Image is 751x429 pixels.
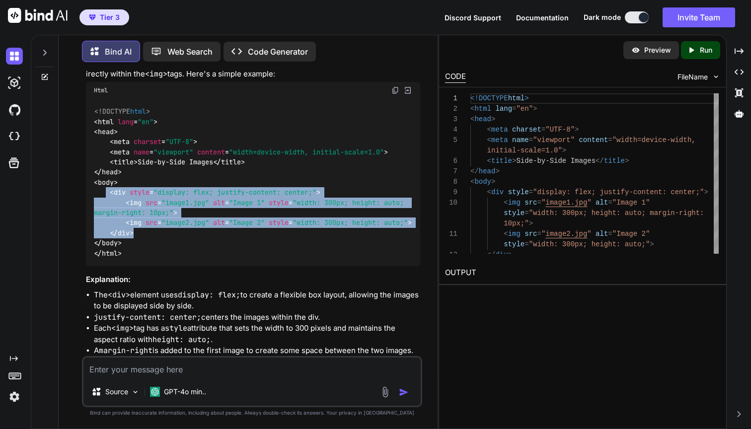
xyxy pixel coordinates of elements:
span: </ [596,157,604,165]
span: image2.jpg [546,230,588,238]
span: "UTF-8" [545,126,575,134]
span: Tier 3 [100,12,120,22]
span: "image1.jpg" [161,198,209,207]
div: 10 [445,198,457,208]
h2: OUTPUT [439,261,726,285]
span: < = > [110,138,197,146]
code: <img> [111,323,134,333]
span: content [197,147,225,156]
span: head [479,167,496,175]
span: meta [491,126,508,134]
span: style [269,198,289,207]
code: height: auto; [152,335,211,345]
div: 2 [445,104,457,114]
span: style [508,188,529,196]
span: " [588,199,592,207]
span: div [118,228,130,237]
img: chevron down [712,72,720,81]
div: 8 [445,177,457,187]
span: alt [213,218,225,227]
span: > [575,126,579,134]
button: Invite Team [663,7,735,27]
span: html [130,107,146,116]
span: = [608,136,612,144]
code: <img> [145,69,167,79]
span: " [541,199,545,207]
img: githubDark [6,101,23,118]
span: content [579,136,608,144]
p: Web Search [167,46,213,58]
span: = [537,199,541,207]
span: > [533,105,537,113]
button: Discord Support [445,12,501,23]
span: title [114,157,134,166]
button: Documentation [516,12,569,23]
span: < [504,199,508,207]
span: "width: 300px; height: auto;" [293,218,408,227]
div: 7 [445,166,457,177]
img: preview [631,46,640,55]
span: html [98,117,114,126]
span: "width=device-width, initial-scale=1.0" [229,147,384,156]
span: body [475,178,492,186]
div: CODE [445,71,466,83]
span: Discord Support [445,13,501,22]
span: html [475,105,492,113]
span: body [102,239,118,248]
div: 11 [445,229,457,239]
li: centers the images within the div. [94,312,420,323]
span: style [130,188,150,197]
span: < = = = > [126,218,412,227]
span: = [608,199,612,207]
img: copy [391,86,399,94]
div: 4 [445,125,457,135]
p: Bind can provide inaccurate information, including about people. Always double-check its answers.... [82,409,422,417]
span: head [475,115,492,123]
span: Html [94,86,108,94]
span: div [496,251,508,259]
span: body [98,178,114,187]
span: < > [110,157,138,166]
img: Bind AI [8,8,68,23]
span: = [512,105,516,113]
span: > [512,157,516,165]
span: src [525,199,537,207]
img: darkAi-studio [6,74,23,91]
span: < [504,230,508,238]
span: "image2.jpg" [161,218,209,227]
span: < = = = > [94,198,408,217]
span: 10px;" [504,219,528,227]
span: <!DOCTYPE [470,94,508,102]
span: image1.jpg [546,199,588,207]
p: Run [700,45,712,55]
span: > [529,219,533,227]
span: "Image 1" [612,199,650,207]
span: "display: flex; justify-content: center;" [533,188,704,196]
span: head [102,168,118,177]
span: < [487,126,491,134]
span: alt [596,230,608,238]
span: < [487,136,491,144]
span: " [541,230,545,238]
span: "Image 2" [229,218,265,227]
span: </ [487,251,496,259]
code: justify-content: center; [94,312,201,322]
span: < [470,178,474,186]
span: < [470,115,474,123]
img: attachment [379,386,391,398]
span: </ [470,167,479,175]
span: "width: 300px; height: auto; margin-right: [529,209,704,217]
span: > [704,188,708,196]
div: 1 [445,93,457,104]
span: "viewport" [153,147,193,156]
span: meta [114,138,130,146]
p: Preview [644,45,671,55]
span: <!DOCTYPE > [94,107,150,116]
span: lang [118,117,134,126]
span: img [130,218,142,227]
div: 6 [445,156,457,166]
span: name [134,147,150,156]
code: Side-by-Side Images [94,106,412,258]
span: > [491,115,495,123]
div: 9 [445,187,457,198]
